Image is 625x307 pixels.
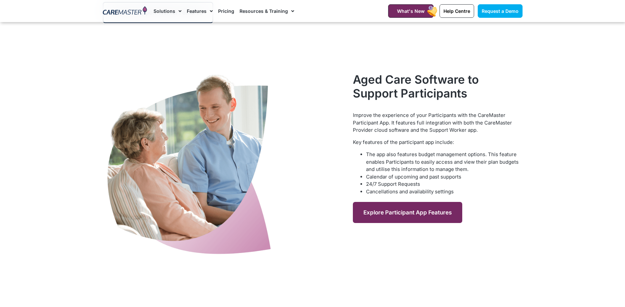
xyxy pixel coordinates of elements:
[443,8,470,14] span: Help Centre
[366,151,519,172] span: The app also features budget management options. This feature enables Participants to easily acce...
[366,188,454,195] span: Cancellations and availability settings
[440,4,474,18] a: Help Centre
[482,8,519,14] span: Request a Demo
[353,139,454,145] span: Key features of the participant app include:
[103,72,273,257] img: A Support Worker, having a conversation with an NDIS Participant, refers to CareMaster’s Document...
[363,209,452,216] span: Explore Participant App Features
[366,181,420,187] span: 24/7 Support Requests
[478,4,523,18] a: Request a Demo
[397,8,425,14] span: What's New
[353,112,512,133] span: Improve the experience of your Participants with the CareMaster Participant App. It features full...
[388,4,434,18] a: What's New
[103,6,147,16] img: CareMaster Logo
[353,202,462,223] a: Explore Participant App Features
[353,72,522,100] h2: Aged Care Software to Support Participants
[366,174,461,180] span: Calendar of upcoming and past supports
